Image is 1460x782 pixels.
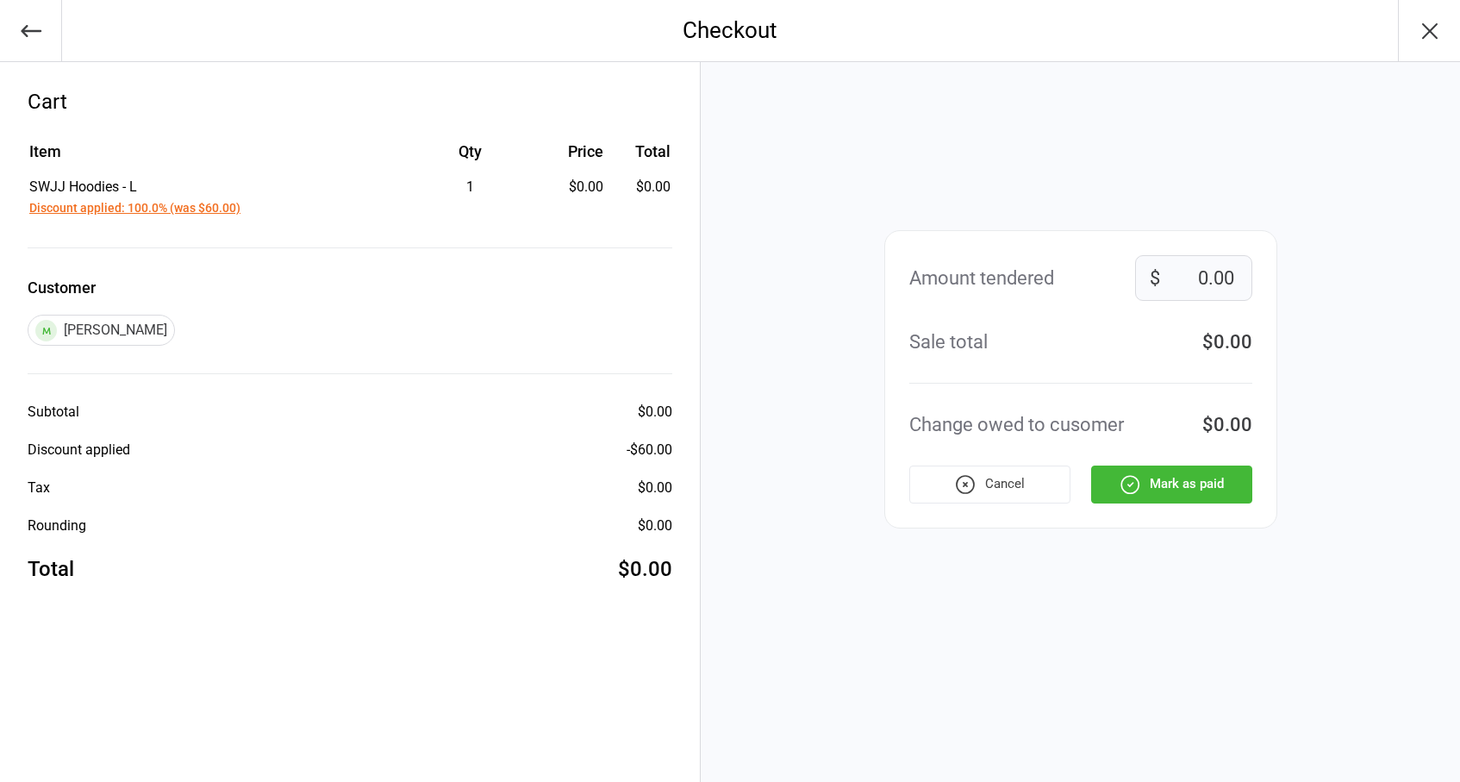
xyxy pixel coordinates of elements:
div: Change owed to cusomer [909,410,1124,439]
span: $ [1150,264,1160,292]
div: - $60.00 [627,440,672,460]
div: $0.00 [638,402,672,422]
label: Customer [28,276,672,299]
div: Price [539,140,603,163]
button: Cancel [909,466,1070,504]
div: Total [28,554,74,585]
div: Amount tendered [909,264,1054,292]
div: Tax [28,478,50,498]
div: $0.00 [638,478,672,498]
td: $0.00 [610,177,671,218]
div: $0.00 [618,554,672,585]
div: $0.00 [638,516,672,536]
span: SWJJ Hoodies - L [29,178,137,195]
th: Item [29,140,402,175]
div: Discount applied [28,440,130,460]
th: Qty [403,140,537,175]
button: Discount applied: 100.0% (was $60.00) [29,199,240,217]
div: Sale total [909,328,988,356]
div: $0.00 [1202,328,1252,356]
button: Mark as paid [1091,466,1252,504]
div: 1 [403,177,537,197]
div: $0.00 [1202,410,1252,439]
div: Subtotal [28,402,79,422]
div: [PERSON_NAME] [28,315,175,346]
div: Cart [28,86,672,117]
div: $0.00 [539,177,603,197]
div: Rounding [28,516,86,536]
th: Total [610,140,671,175]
